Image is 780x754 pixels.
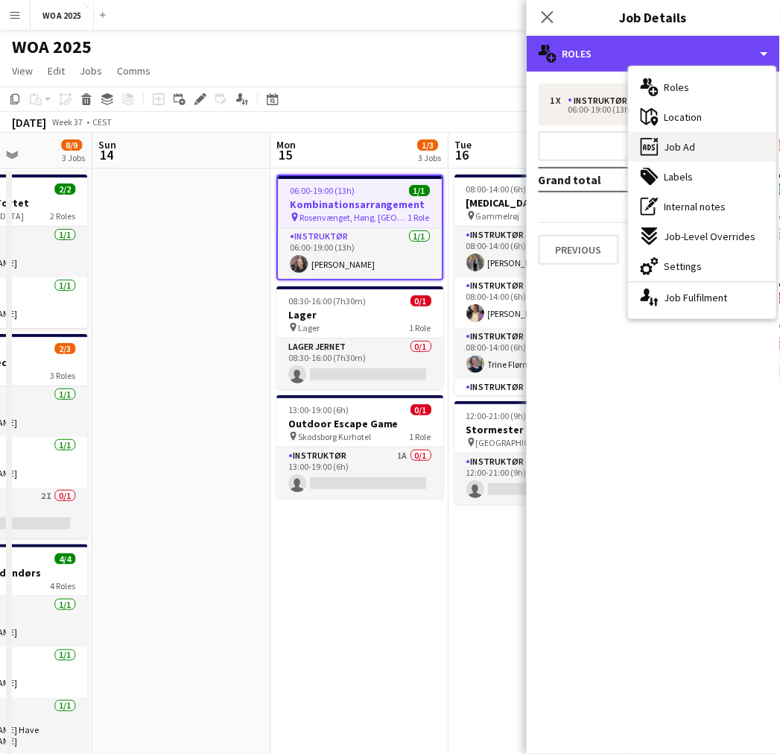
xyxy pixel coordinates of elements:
span: Week 37 [49,116,86,128]
div: 06:00-19:00 (13h) [551,106,741,113]
div: 3 Jobs [418,152,441,163]
app-card-role: Instruktør2A0/112:00-21:00 (9h) [454,453,621,504]
div: [DATE] [12,115,46,130]
span: Gammelrøj [476,210,520,222]
h3: Lager [276,308,443,321]
h3: Outdoor Escape Game [276,417,443,430]
span: 08:30-16:00 (7h30m) [288,295,366,307]
h3: Stormester Indendørs [454,423,621,436]
span: 2 Roles [50,210,75,222]
span: Internal notes [665,200,726,213]
div: CEST [92,116,112,128]
span: 3 Roles [50,370,75,381]
h3: Kombinationsarrangement [278,198,442,211]
span: 8/9 [61,139,82,151]
div: 1 x [551,95,568,106]
span: 08:00-14:00 (6h) [466,183,527,195]
span: 1 Role [410,431,431,442]
h1: WOA 2025 [12,36,92,58]
td: Grand total [539,168,681,192]
span: Job Ad [665,140,696,154]
a: View [6,61,39,81]
a: Comms [111,61,156,81]
span: 15 [274,146,296,163]
div: Job Fulfilment [629,283,776,312]
app-job-card: 08:30-16:00 (7h30m)0/1Lager Lager1 RoleLager Jernet0/108:30-16:00 (7h30m) [276,286,443,389]
span: 06:00-19:00 (13h) [290,185,355,196]
span: Rosenvænget, Høng, [GEOGRAPHIC_DATA] [299,212,408,223]
app-card-role: Instruktør1A0/113:00-19:00 (6h) [276,447,443,498]
button: Previous [539,235,619,265]
span: 12:00-21:00 (9h) [466,410,527,421]
span: Skodsborg Kurhotel [298,431,371,442]
span: Sun [98,138,116,151]
span: Comms [117,64,150,78]
span: Jobs [80,64,102,78]
h3: [MEDICAL_DATA] challenge [454,196,621,210]
span: 16 [452,146,472,163]
app-card-role: Instruktør1/106:00-19:00 (13h)[PERSON_NAME] [278,228,442,279]
button: Add role [539,131,768,161]
span: Lager [298,322,320,333]
span: 14 [96,146,116,163]
span: 4 Roles [50,580,75,591]
h3: Job Details [527,7,780,27]
span: Location [665,110,703,124]
span: Roles [665,81,690,94]
span: 0/1 [410,295,431,307]
span: 2/3 [54,343,75,354]
span: Mon [276,138,296,151]
app-card-role: Lager Jernet0/108:30-16:00 (7h30m) [276,339,443,389]
div: Roles [527,36,780,72]
a: Edit [42,61,71,81]
app-job-card: 12:00-21:00 (9h)0/1Stormester Indendørs [GEOGRAPHIC_DATA]1 RoleInstruktør2A0/112:00-21:00 (9h) [454,401,621,504]
span: 1/3 [417,139,438,151]
app-card-role: Instruktør1/108:00-14:00 (6h)[PERSON_NAME] [454,277,621,328]
button: WOA 2025 [31,1,94,30]
span: Labels [665,170,694,183]
span: 13:00-19:00 (6h) [288,404,349,415]
app-card-role: Instruktør1/108:00-14:00 (6h)[PERSON_NAME] [454,227,621,277]
div: 3 Jobs [62,152,85,163]
span: 1 Role [410,322,431,333]
span: 0/1 [410,404,431,415]
app-card-role: Instruktør3A0/108:00-14:00 (6h) [454,379,621,430]
span: Settings [665,260,703,273]
app-card-role: Instruktør1/108:00-14:00 (6h)Trine Flørnæss [454,328,621,379]
app-job-card: 08:00-14:00 (6h)3/4[MEDICAL_DATA] challenge Gammelrøj4 RolesInstruktør1/108:00-14:00 (6h)[PERSON_... [454,175,621,395]
span: 1/1 [409,185,430,196]
app-job-card: 06:00-19:00 (13h)1/1Kombinationsarrangement Rosenvænget, Høng, [GEOGRAPHIC_DATA]1 RoleInstruktør1... [276,175,443,280]
div: Instruktør [568,95,634,106]
span: View [12,64,33,78]
a: Jobs [74,61,108,81]
span: 2/2 [54,183,75,195]
span: Job-Level Overrides [665,230,756,243]
span: 4/4 [54,553,75,565]
span: Edit [48,64,65,78]
app-job-card: 13:00-19:00 (6h)0/1Outdoor Escape Game Skodsborg Kurhotel1 RoleInstruktør1A0/113:00-19:00 (6h) [276,395,443,498]
span: [GEOGRAPHIC_DATA] [476,437,558,448]
span: 1 Role [408,212,430,223]
span: Tue [454,138,472,151]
